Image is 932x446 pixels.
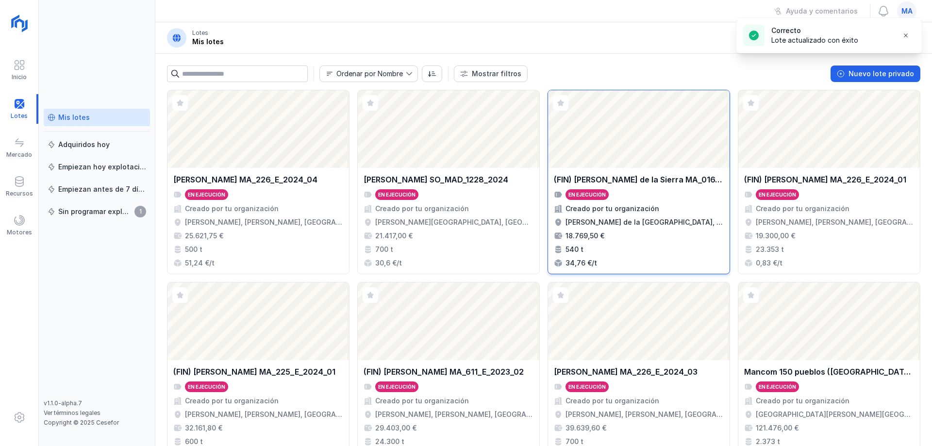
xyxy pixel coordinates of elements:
[364,366,524,378] div: (FIN) [PERSON_NAME] MA_611_E_2023_02
[188,383,225,390] div: En ejecución
[58,162,146,172] div: Empiezan hoy explotación
[786,6,858,16] div: Ayuda y comentarios
[472,69,521,79] div: Mostrar filtros
[58,184,146,194] div: Empiezan antes de 7 días
[756,410,914,419] div: [GEOGRAPHIC_DATA][PERSON_NAME][GEOGRAPHIC_DATA], [GEOGRAPHIC_DATA], [GEOGRAPHIC_DATA]
[375,423,416,433] div: 29.403,00 €
[375,231,413,241] div: 21.417,00 €
[357,90,540,274] a: [PERSON_NAME] SO_MAD_1228_2024En ejecuciónCreado por tu organización[PERSON_NAME][GEOGRAPHIC_DATA...
[378,383,416,390] div: En ejecución
[566,217,724,227] div: [PERSON_NAME] de la [GEOGRAPHIC_DATA], [GEOGRAPHIC_DATA], [GEOGRAPHIC_DATA], [GEOGRAPHIC_DATA]
[554,174,724,185] div: (FIN) [PERSON_NAME] de la Sierra MA_016_E_2024_01
[566,245,583,254] div: 540 t
[768,3,864,19] button: Ayuda y comentarios
[185,396,279,406] div: Creado por tu organización
[756,204,849,214] div: Creado por tu organización
[375,217,533,227] div: [PERSON_NAME][GEOGRAPHIC_DATA], [GEOGRAPHIC_DATA], [GEOGRAPHIC_DATA]
[901,6,913,16] span: ma
[173,174,317,185] div: [PERSON_NAME] MA_226_E_2024_04
[173,366,335,378] div: (FIN) [PERSON_NAME] MA_225_E_2024_01
[185,231,223,241] div: 25.621,75 €
[44,158,150,176] a: Empiezan hoy explotación
[849,69,914,79] div: Nuevo lote privado
[12,73,27,81] div: Inicio
[771,35,858,45] div: Lote actualizado con éxito
[58,207,132,216] div: Sin programar explotación
[375,204,469,214] div: Creado por tu organización
[738,90,920,274] a: (FIN) [PERSON_NAME] MA_226_E_2024_01En ejecuciónCreado por tu organización[PERSON_NAME], [PERSON_...
[756,396,849,406] div: Creado por tu organización
[58,113,90,122] div: Mis lotes
[320,66,406,82] span: Nombre
[554,366,698,378] div: [PERSON_NAME] MA_226_E_2024_03
[188,191,225,198] div: En ejecución
[756,217,914,227] div: [PERSON_NAME], [PERSON_NAME], [GEOGRAPHIC_DATA], [GEOGRAPHIC_DATA]
[759,191,796,198] div: En ejecución
[44,109,150,126] a: Mis lotes
[831,66,920,82] button: Nuevo lote privado
[568,191,606,198] div: En ejecución
[378,191,416,198] div: En ejecución
[454,66,528,82] button: Mostrar filtros
[44,399,150,407] div: v1.1.0-alpha.7
[6,190,33,198] div: Recursos
[566,396,659,406] div: Creado por tu organización
[375,245,393,254] div: 700 t
[548,90,730,274] a: (FIN) [PERSON_NAME] de la Sierra MA_016_E_2024_01En ejecuciónCreado por tu organización[PERSON_NA...
[185,410,343,419] div: [PERSON_NAME], [PERSON_NAME], [GEOGRAPHIC_DATA], [GEOGRAPHIC_DATA]
[58,140,110,149] div: Adquiridos hoy
[7,229,32,236] div: Motores
[7,11,32,35] img: logoRight.svg
[44,136,150,153] a: Adquiridos hoy
[185,217,343,227] div: [PERSON_NAME], [PERSON_NAME], [GEOGRAPHIC_DATA], [GEOGRAPHIC_DATA]
[566,410,724,419] div: [PERSON_NAME], [PERSON_NAME], [GEOGRAPHIC_DATA], [GEOGRAPHIC_DATA]
[744,174,906,185] div: (FIN) [PERSON_NAME] MA_226_E_2024_01
[566,204,659,214] div: Creado por tu organización
[134,206,146,217] span: 1
[185,204,279,214] div: Creado por tu organización
[6,151,32,159] div: Mercado
[167,90,349,274] a: [PERSON_NAME] MA_226_E_2024_04En ejecuciónCreado por tu organización[PERSON_NAME], [PERSON_NAME],...
[375,396,469,406] div: Creado por tu organización
[185,423,222,433] div: 32.161,80 €
[192,29,208,37] div: Lotes
[756,423,799,433] div: 121.476,00 €
[185,245,202,254] div: 500 t
[771,26,858,35] div: Correcto
[759,383,796,390] div: En ejecución
[44,419,150,427] div: Copyright © 2025 Cesefor
[744,366,914,378] div: Mancom 150 pueblos ([GEOGRAPHIC_DATA]) SO_MAD_1186_2024
[566,231,604,241] div: 18.769,50 €
[44,409,100,416] a: Ver términos legales
[364,174,508,185] div: [PERSON_NAME] SO_MAD_1228_2024
[44,203,150,220] a: Sin programar explotación1
[566,423,606,433] div: 39.639,60 €
[756,258,782,268] div: 0,83 €/t
[566,258,597,268] div: 34,76 €/t
[44,181,150,198] a: Empiezan antes de 7 días
[375,258,402,268] div: 30,6 €/t
[185,258,215,268] div: 51,24 €/t
[756,231,795,241] div: 19.300,00 €
[192,37,224,47] div: Mis lotes
[568,383,606,390] div: En ejecución
[336,70,403,77] div: Ordenar por Nombre
[756,245,784,254] div: 23.353 t
[375,410,533,419] div: [PERSON_NAME], [PERSON_NAME], [GEOGRAPHIC_DATA], [GEOGRAPHIC_DATA]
